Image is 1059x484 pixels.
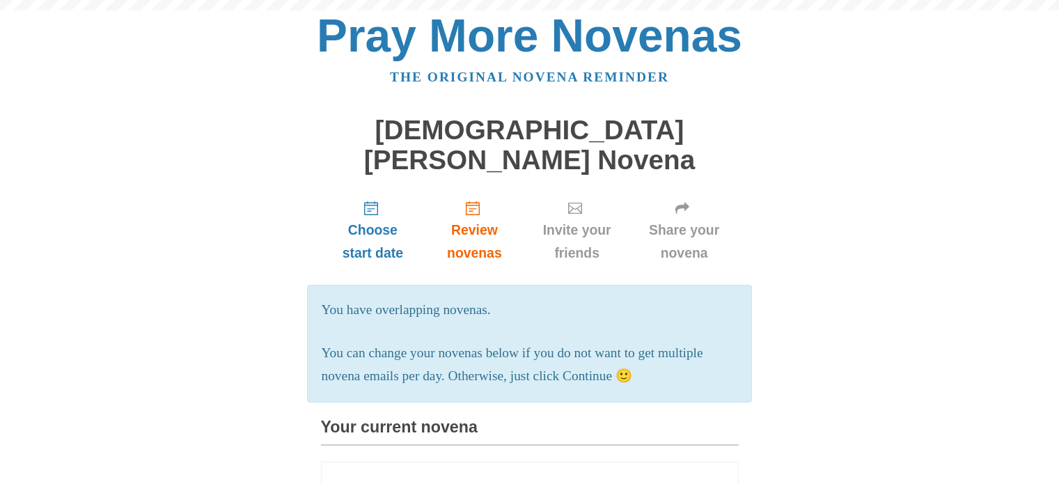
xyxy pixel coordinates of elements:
[321,419,739,446] h3: Your current novena
[317,10,742,61] a: Pray More Novenas
[390,70,669,84] a: The original novena reminder
[322,342,738,388] p: You can change your novenas below if you do not want to get multiple novena emails per day. Other...
[425,189,524,272] a: Review novenas
[335,219,411,265] span: Choose start date
[630,189,739,272] a: Share your novena
[644,219,725,265] span: Share your novena
[538,219,616,265] span: Invite your friends
[321,189,425,272] a: Choose start date
[524,189,630,272] a: Invite your friends
[439,219,510,265] span: Review novenas
[322,299,738,322] p: You have overlapping novenas.
[321,116,739,175] h1: [DEMOGRAPHIC_DATA][PERSON_NAME] Novena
